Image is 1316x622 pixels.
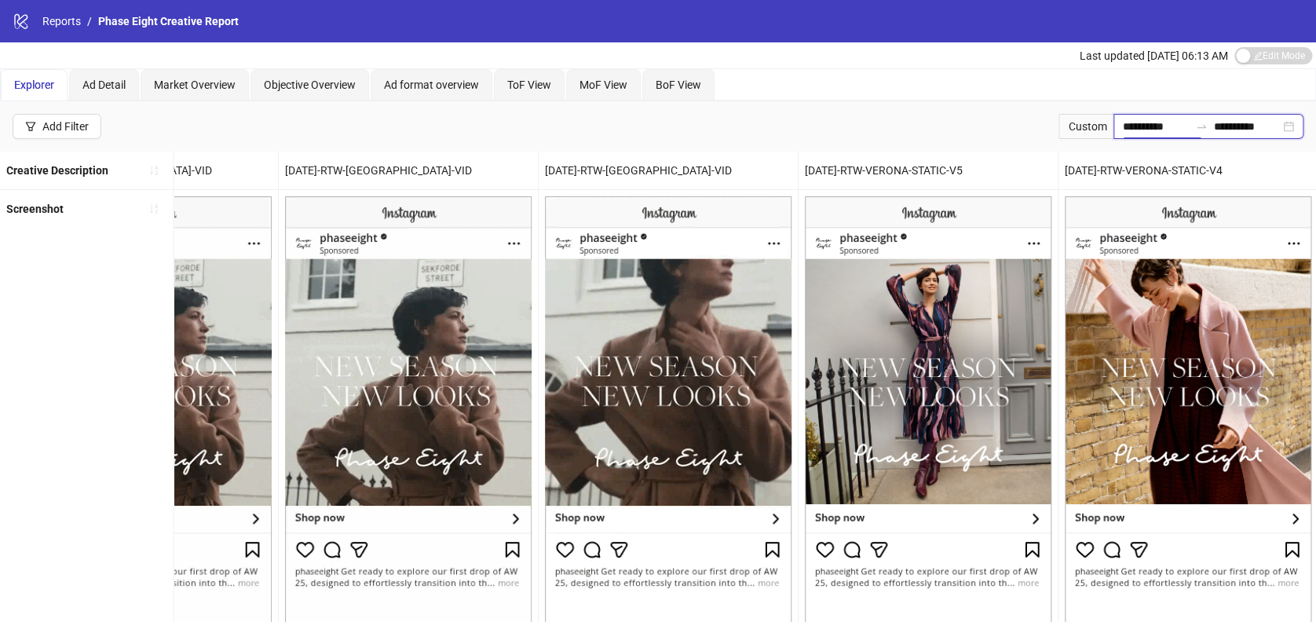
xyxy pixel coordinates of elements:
button: Add Filter [13,114,101,139]
div: [DATE]-RTW-[GEOGRAPHIC_DATA]-VID [279,152,538,189]
div: Add Filter [42,120,89,133]
span: Phase Eight Creative Report [98,15,239,27]
b: Creative Description [6,164,108,177]
span: Last updated [DATE] 06:13 AM [1080,49,1228,62]
div: [DATE]-RTW-[GEOGRAPHIC_DATA]-VID [539,152,798,189]
span: Objective Overview [264,79,356,91]
span: Explorer [14,79,54,91]
div: [DATE]-RTW-VERONA-STATIC-V5 [799,152,1058,189]
span: sort-ascending [148,165,159,176]
span: Market Overview [154,79,236,91]
a: Reports [39,13,84,30]
span: sort-ascending [148,203,159,214]
span: BoF View [656,79,701,91]
span: Ad format overview [384,79,479,91]
span: swap-right [1195,120,1208,133]
span: filter [25,121,36,132]
li: / [87,13,92,30]
span: ToF View [507,79,551,91]
span: MoF View [579,79,627,91]
div: Custom [1058,114,1113,139]
span: Ad Detail [82,79,126,91]
b: Screenshot [6,203,64,215]
span: to [1195,120,1208,133]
